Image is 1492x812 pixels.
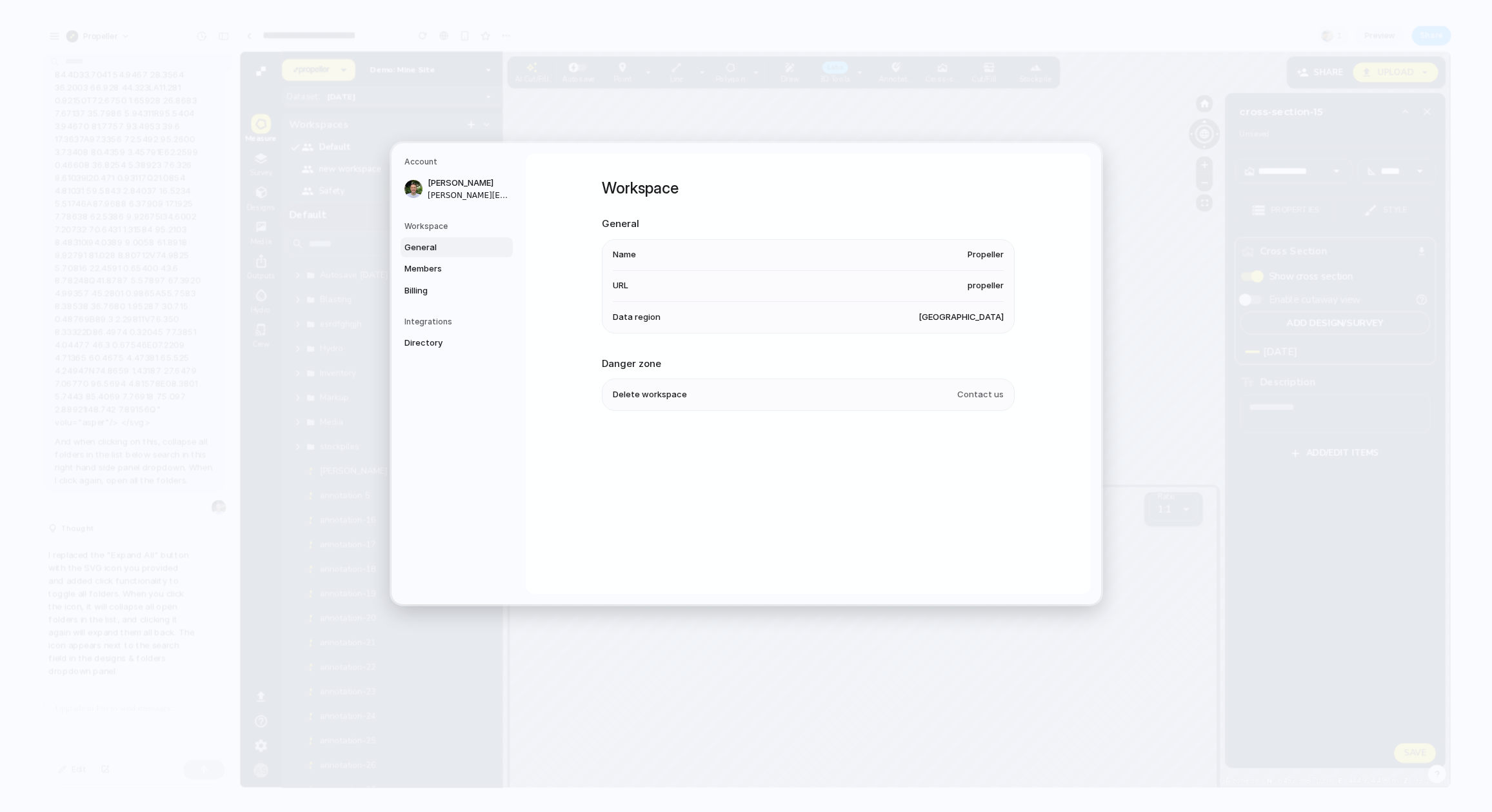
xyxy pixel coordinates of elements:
h5: Workspace [404,220,513,232]
a: General [401,237,513,257]
a: Directory [401,333,513,353]
a: Billing [401,280,513,301]
span: General [404,241,487,253]
span: Members [404,262,487,275]
span: Contact us [957,388,1004,401]
span: [PERSON_NAME] [428,177,510,190]
h2: General [602,217,1015,232]
a: [PERSON_NAME][PERSON_NAME][EMAIL_ADDRESS][DOMAIN_NAME] [401,173,513,205]
h5: Account [404,156,513,168]
h5: Integrations [404,316,513,328]
span: Delete workspace [613,388,687,401]
span: Data region [613,310,661,323]
span: Billing [404,284,487,297]
h2: Danger zone [602,356,1015,371]
h1: Workspace [602,177,1015,200]
span: Propeller [968,248,1004,261]
span: [PERSON_NAME][EMAIL_ADDRESS][DOMAIN_NAME] [428,189,510,201]
span: propeller [968,279,1004,292]
span: Directory [404,337,487,350]
a: Members [401,259,513,279]
span: URL [613,279,628,292]
span: Name [613,248,636,261]
span: [GEOGRAPHIC_DATA] [919,310,1004,323]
